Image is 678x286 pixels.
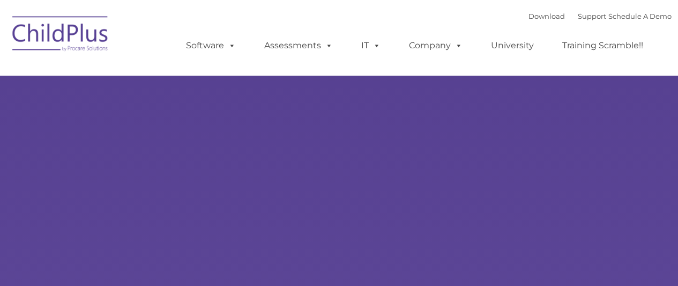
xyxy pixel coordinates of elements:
[480,35,545,56] a: University
[578,12,606,20] a: Support
[528,12,565,20] a: Download
[552,35,654,56] a: Training Scramble!!
[608,12,672,20] a: Schedule A Demo
[254,35,344,56] a: Assessments
[7,9,114,62] img: ChildPlus by Procare Solutions
[528,12,672,20] font: |
[351,35,391,56] a: IT
[398,35,473,56] a: Company
[175,35,247,56] a: Software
